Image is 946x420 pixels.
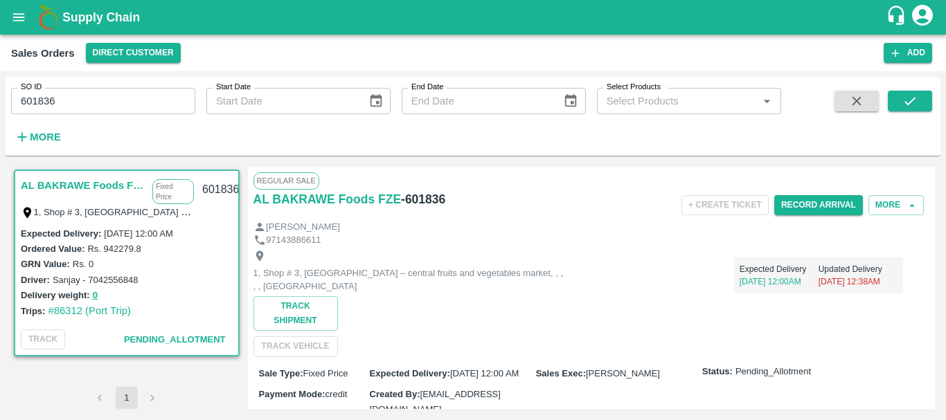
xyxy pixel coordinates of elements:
[104,228,172,239] label: [DATE] 12:00 AM
[21,228,101,239] label: Expected Delivery :
[21,275,50,285] label: Driver:
[607,82,661,93] label: Select Products
[21,259,70,269] label: GRN Value:
[11,125,64,149] button: More
[740,263,819,275] p: Expected Delivery
[819,275,898,288] p: [DATE] 12:38AM
[910,3,935,32] div: account of current user
[536,368,586,378] label: Sales Exec :
[93,288,98,304] button: 0
[21,82,42,93] label: SO ID
[758,92,776,110] button: Open
[116,387,138,409] button: page 1
[87,387,166,409] nav: pagination navigation
[11,44,75,62] div: Sales Orders
[124,334,226,345] span: Pending_Allotment
[557,88,584,114] button: Choose date
[87,244,141,254] label: Rs. 942279.8
[48,305,131,316] a: #86312 (Port Trip)
[62,10,140,24] b: Supply Chain
[884,43,932,63] button: Add
[21,290,90,300] label: Delivery weight:
[194,174,247,206] div: 601836
[53,275,139,285] label: Sanjay - 7042556848
[11,88,195,114] input: Enter SO ID
[21,306,45,316] label: Trips:
[370,389,501,414] span: [EMAIL_ADDRESS][DOMAIN_NAME]
[819,263,898,275] p: Updated Delivery
[253,267,565,293] p: 1, Shop # 3, [GEOGRAPHIC_DATA] – central fruits and vegetables market, , , , , [GEOGRAPHIC_DATA]
[868,195,924,215] button: More
[86,43,181,63] button: Select DC
[411,82,443,93] label: End Date
[216,82,251,93] label: Start Date
[3,1,35,33] button: open drawer
[601,92,754,110] input: Select Products
[253,190,402,209] a: AL BAKRAWE Foods FZE
[21,244,84,254] label: Ordered Value:
[30,131,61,143] strong: More
[586,368,660,378] span: [PERSON_NAME]
[73,259,93,269] label: Rs. 0
[206,88,357,114] input: Start Date
[370,389,420,399] label: Created By :
[401,190,445,209] h6: - 601836
[886,5,910,30] div: customer-support
[253,172,319,189] span: Regular Sale
[152,179,194,204] p: Fixed Price
[62,8,886,27] a: Supply Chain
[303,368,348,378] span: Fixed Price
[370,368,450,378] label: Expected Delivery :
[266,234,321,247] p: 97143886611
[21,176,145,194] a: AL BAKRAWE Foods FZE
[325,389,348,399] span: credit
[402,88,553,114] input: End Date
[702,365,733,378] label: Status:
[735,365,811,378] span: Pending_Allotment
[450,368,519,378] span: [DATE] 12:00 AM
[35,3,62,31] img: logo
[363,88,389,114] button: Choose date
[34,206,450,217] label: 1, Shop # 3, [GEOGRAPHIC_DATA] – central fruits and vegetables market, , , , , [GEOGRAPHIC_DATA]
[259,368,303,378] label: Sale Type :
[266,221,340,234] p: [PERSON_NAME]
[253,296,338,331] button: Track Shipment
[740,275,819,288] p: [DATE] 12:00AM
[774,195,863,215] button: Record Arrival
[259,389,325,399] label: Payment Mode :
